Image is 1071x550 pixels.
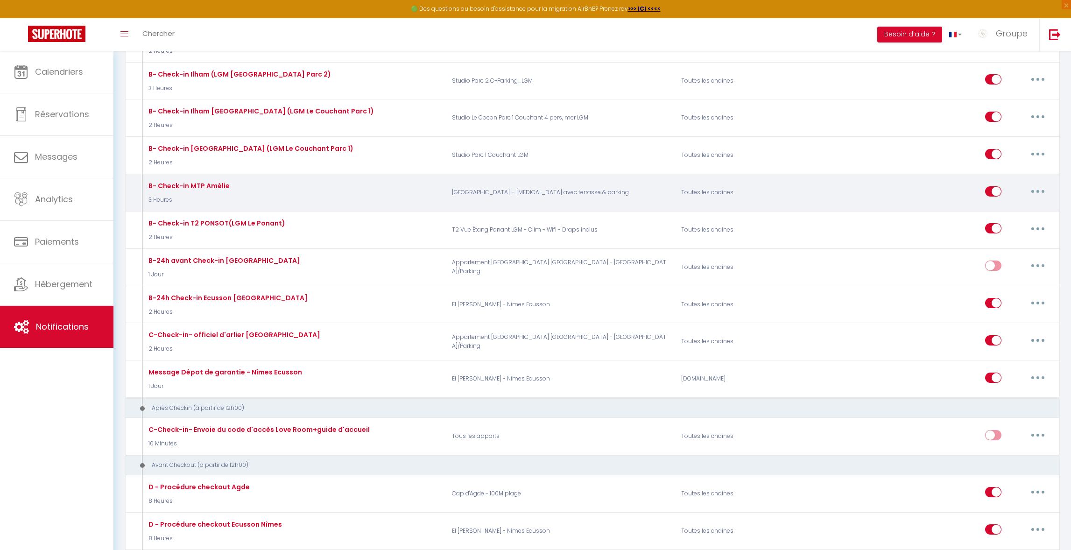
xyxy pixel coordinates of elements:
[146,519,282,529] div: D - Procédure checkout Ecusson Nîmes
[146,255,300,266] div: B-24h avant Check-in [GEOGRAPHIC_DATA]
[134,461,1033,470] div: Avant Checkout (à partir de 12h00)
[675,142,828,169] div: Toutes les chaines
[146,424,370,435] div: C-Check-in- Envoie du code d'accès Love Room+guide d'accueil
[35,151,78,162] span: Messages
[996,28,1028,39] span: Groupe
[146,121,374,130] p: 2 Heures
[146,143,353,154] div: B- Check-in [GEOGRAPHIC_DATA] (LGM Le Couchant Parc 1)
[35,278,92,290] span: Hébergement
[675,67,828,94] div: Toutes les chaines
[146,345,320,353] p: 2 Heures
[146,439,370,448] p: 10 Minutes
[675,328,828,355] div: Toutes les chaines
[146,270,300,279] p: 1 Jour
[146,482,250,492] div: D - Procédure checkout Agde
[446,216,675,243] p: T2 Vue Étang Ponant LGM - Clim - Wifi - Draps inclus
[146,218,285,228] div: B- Check-in T2 PONSOT(LGM Le Ponant)
[146,196,230,204] p: 3 Heures
[446,142,675,169] p: Studio Parc 1 Couchant LGM
[146,84,331,93] p: 3 Heures
[446,366,675,393] p: El [PERSON_NAME] - Nîmes Ecusson
[446,291,675,318] p: El [PERSON_NAME] - Nîmes Ecusson
[134,404,1033,413] div: Après Checkin (à partir de 12h00)
[675,517,828,544] div: Toutes les chaines
[36,321,89,332] span: Notifications
[28,26,85,42] img: Super Booking
[675,105,828,132] div: Toutes les chaines
[675,366,828,393] div: [DOMAIN_NAME]
[146,534,282,543] p: 8 Heures
[446,179,675,206] p: [GEOGRAPHIC_DATA] – [MEDICAL_DATA] avec terrasse & parking
[146,308,308,317] p: 2 Heures
[146,330,320,340] div: C-Check-in- officiel d'arlier [GEOGRAPHIC_DATA]
[628,5,661,13] a: >>> ICI <<<<
[142,28,175,38] span: Chercher
[446,105,675,132] p: Studio Le Cocon Parc 1 Couchant 4 pers, mer LGM
[35,108,89,120] span: Réservations
[35,193,73,205] span: Analytics
[675,216,828,243] div: Toutes les chaines
[35,66,83,78] span: Calendriers
[146,106,374,116] div: B- Check-in Ilham [GEOGRAPHIC_DATA] (LGM Le Couchant Parc 1)
[146,382,302,391] p: 1 Jour
[1049,28,1061,40] img: logout
[146,293,308,303] div: B-24h Check-in Ecusson [GEOGRAPHIC_DATA]
[146,367,302,377] div: Message Dépot de garantie - Nîmes Ecusson
[675,179,828,206] div: Toutes les chaines
[446,517,675,544] p: El [PERSON_NAME] - Nîmes Ecusson
[446,328,675,355] p: Appartement [GEOGRAPHIC_DATA] [GEOGRAPHIC_DATA] - [GEOGRAPHIC_DATA]/Parking
[675,254,828,281] div: Toutes les chaines
[146,181,230,191] div: B- Check-in MTP Amélie
[146,69,331,79] div: B- Check-in Ilham (LGM [GEOGRAPHIC_DATA] Parc 2)
[446,254,675,281] p: Appartement [GEOGRAPHIC_DATA] [GEOGRAPHIC_DATA] - [GEOGRAPHIC_DATA]/Parking
[446,423,675,450] p: Tous les apparts
[135,18,182,51] a: Chercher
[976,27,990,41] img: ...
[675,423,828,450] div: Toutes les chaines
[146,233,285,242] p: 2 Heures
[35,236,79,247] span: Paiements
[146,158,353,167] p: 2 Heures
[877,27,942,42] button: Besoin d'aide ?
[675,291,828,318] div: Toutes les chaines
[969,18,1039,51] a: ... Groupe
[446,480,675,507] p: Cap d'Agde - 100M plage
[146,497,250,506] p: 8 Heures
[675,480,828,507] div: Toutes les chaines
[446,67,675,94] p: Studio Parc 2 C-Parking_LGM
[146,47,323,56] p: 2 Heures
